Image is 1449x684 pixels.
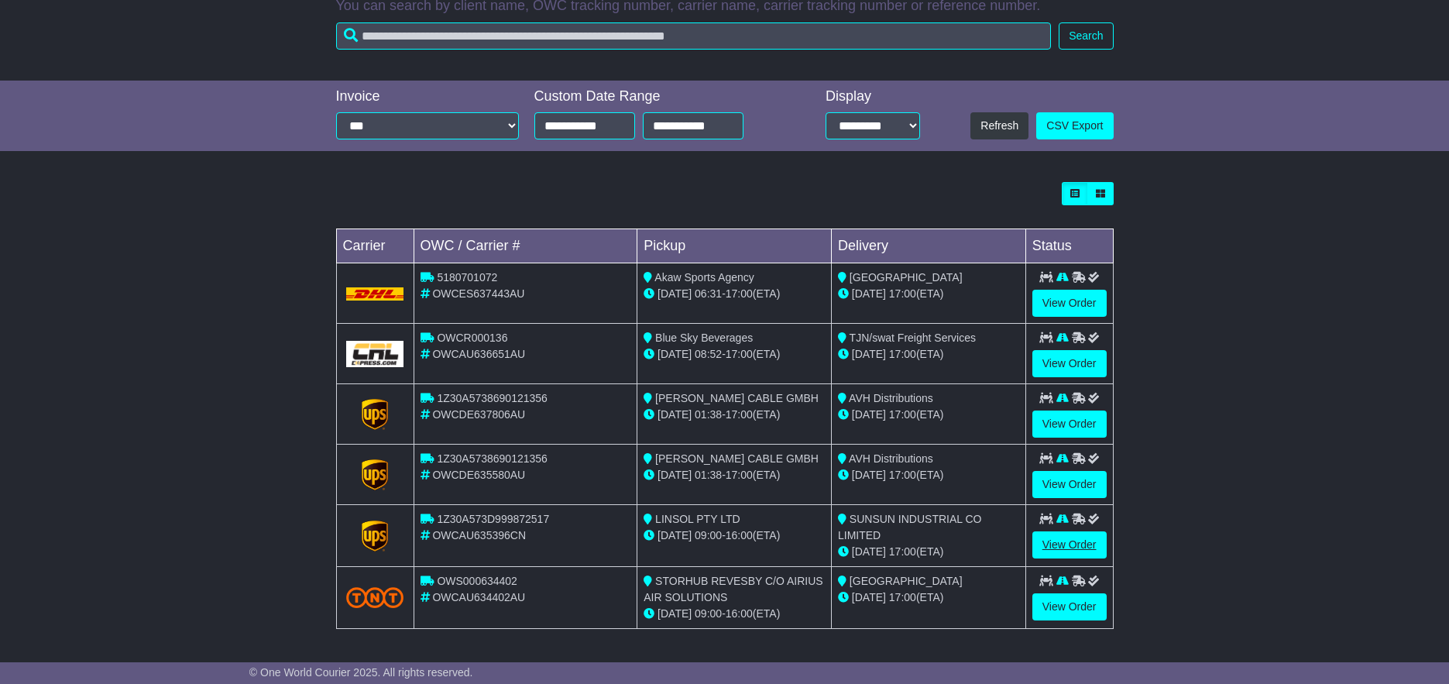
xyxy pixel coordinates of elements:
[249,666,473,679] span: © One World Courier 2025. All rights reserved.
[654,271,754,284] span: Akaw Sports Agency
[852,408,886,421] span: [DATE]
[850,332,976,344] span: TJN/swat Freight Services
[838,513,982,541] span: SUNSUN INDUSTRIAL CO LIMITED
[362,459,388,490] img: GetCarrierServiceLogo
[658,529,692,541] span: [DATE]
[437,513,549,525] span: 1Z30A573D999872517
[432,469,525,481] span: OWCDE635580AU
[655,513,740,525] span: LINSOL PTY LTD
[637,229,832,263] td: Pickup
[726,287,753,300] span: 17:00
[838,467,1019,483] div: (ETA)
[889,287,916,300] span: 17:00
[432,591,525,603] span: OWCAU634402AU
[726,529,753,541] span: 16:00
[889,348,916,360] span: 17:00
[831,229,1025,263] td: Delivery
[852,545,886,558] span: [DATE]
[437,575,517,587] span: OWS000634402
[336,229,414,263] td: Carrier
[432,529,526,541] span: OWCAU635396CN
[437,271,497,284] span: 5180701072
[362,521,388,552] img: GetCarrierServiceLogo
[437,452,547,465] span: 1Z30A5738690121356
[644,346,825,363] div: - (ETA)
[644,606,825,622] div: - (ETA)
[838,407,1019,423] div: (ETA)
[850,575,963,587] span: [GEOGRAPHIC_DATA]
[658,348,692,360] span: [DATE]
[726,607,753,620] span: 16:00
[1025,229,1113,263] td: Status
[644,407,825,423] div: - (ETA)
[658,469,692,481] span: [DATE]
[1032,411,1107,438] a: View Order
[838,544,1019,560] div: (ETA)
[726,469,753,481] span: 17:00
[658,607,692,620] span: [DATE]
[655,392,819,404] span: [PERSON_NAME] CABLE GMBH
[695,607,722,620] span: 09:00
[658,408,692,421] span: [DATE]
[889,591,916,603] span: 17:00
[850,271,963,284] span: [GEOGRAPHIC_DATA]
[889,408,916,421] span: 17:00
[658,287,692,300] span: [DATE]
[1032,471,1107,498] a: View Order
[655,332,753,344] span: Blue Sky Beverages
[1032,531,1107,559] a: View Order
[644,467,825,483] div: - (ETA)
[849,452,933,465] span: AVH Distributions
[826,88,920,105] div: Display
[346,587,404,608] img: TNT_Domestic.png
[695,529,722,541] span: 09:00
[414,229,637,263] td: OWC / Carrier #
[852,469,886,481] span: [DATE]
[1032,350,1107,377] a: View Order
[437,332,507,344] span: OWCR000136
[437,392,547,404] span: 1Z30A5738690121356
[655,452,819,465] span: [PERSON_NAME] CABLE GMBH
[695,469,722,481] span: 01:38
[534,88,783,105] div: Custom Date Range
[432,348,525,360] span: OWCAU636651AU
[695,408,722,421] span: 01:38
[644,575,822,603] span: STORHUB REVESBY C/O AIRIUS AIR SOLUTIONS
[889,545,916,558] span: 17:00
[889,469,916,481] span: 17:00
[726,408,753,421] span: 17:00
[838,589,1019,606] div: (ETA)
[644,286,825,302] div: - (ETA)
[1036,112,1113,139] a: CSV Export
[852,348,886,360] span: [DATE]
[1059,22,1113,50] button: Search
[838,346,1019,363] div: (ETA)
[852,287,886,300] span: [DATE]
[362,399,388,430] img: GetCarrierServiceLogo
[336,88,519,105] div: Invoice
[346,287,404,300] img: DHL.png
[1032,593,1107,620] a: View Order
[852,591,886,603] span: [DATE]
[726,348,753,360] span: 17:00
[970,112,1028,139] button: Refresh
[695,348,722,360] span: 08:52
[849,392,933,404] span: AVH Distributions
[644,528,825,544] div: - (ETA)
[432,287,524,300] span: OWCES637443AU
[432,408,525,421] span: OWCDE637806AU
[695,287,722,300] span: 06:31
[838,286,1019,302] div: (ETA)
[1032,290,1107,317] a: View Order
[346,341,404,367] img: GetCarrierServiceLogo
